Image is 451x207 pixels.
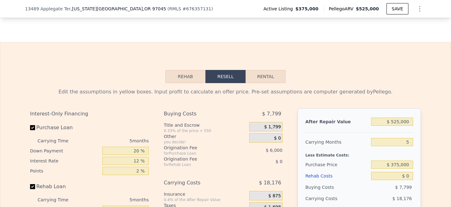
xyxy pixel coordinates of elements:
div: Points [30,166,100,176]
span: RMLS [169,6,181,11]
span: $525,000 [356,6,379,11]
button: Show Options [413,3,426,15]
div: 5 months [81,195,149,205]
span: $ 18,176 [392,196,412,201]
div: Carrying Costs [305,193,345,204]
div: Other [164,133,247,140]
span: # 676357131 [183,6,211,11]
div: you decide! [164,140,247,145]
span: $ 6,000 [266,148,282,153]
span: Active Listing [263,6,295,12]
span: $ 18,176 [259,177,281,188]
div: ( ) [168,6,213,12]
span: $ 0 [274,135,281,141]
div: Buying Costs [164,108,234,119]
button: Resell [205,70,246,83]
div: Carrying Time [38,195,78,205]
div: Carrying Costs [164,177,234,188]
span: Pellego ARV [329,6,356,12]
div: Interest-Only Financing [30,108,149,119]
div: Purchase Price [305,159,369,170]
div: Buying Costs [305,182,369,193]
span: $ 1,799 [264,124,281,130]
div: Down Payment [30,146,100,156]
span: $ 875 [268,193,281,199]
label: Purchase Loan [30,122,100,133]
span: $375,000 [295,6,319,12]
div: Rehab Costs [305,170,369,182]
span: $ 7,799 [262,108,281,119]
div: Origination Fee [164,145,234,151]
label: Rehab Loan [30,181,100,192]
div: Less Estimate Costs: [305,148,413,159]
div: Insurance [164,191,247,197]
span: 13489 Applegate Ter [25,6,70,12]
span: , [US_STATE][GEOGRAPHIC_DATA] [70,6,166,12]
div: Origination Fee [164,156,234,162]
div: Edit the assumptions in yellow boxes. Input profit to calculate an offer price. Pre-set assumptio... [30,88,421,96]
input: Purchase Loan [30,125,35,130]
input: Rehab Loan [30,184,35,189]
div: Title and Escrow [164,122,247,128]
div: Interest Rate [30,156,100,166]
span: $ 7,799 [395,185,412,190]
div: Carrying Time [38,136,78,146]
button: SAVE [386,3,408,14]
div: Carrying Months [305,136,369,148]
div: After Repair Value [305,116,369,127]
div: for Rehab Loan [164,162,234,167]
button: Rental [246,70,286,83]
span: , OR 97045 [143,6,166,11]
div: 0.4% of the After Repair Value [164,197,247,202]
span: $ 0 [276,159,283,164]
div: for Purchase Loan [164,151,234,156]
button: Rehab [165,70,205,83]
div: 5 months [81,136,149,146]
div: 0.33% of the price + 550 [164,128,247,133]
